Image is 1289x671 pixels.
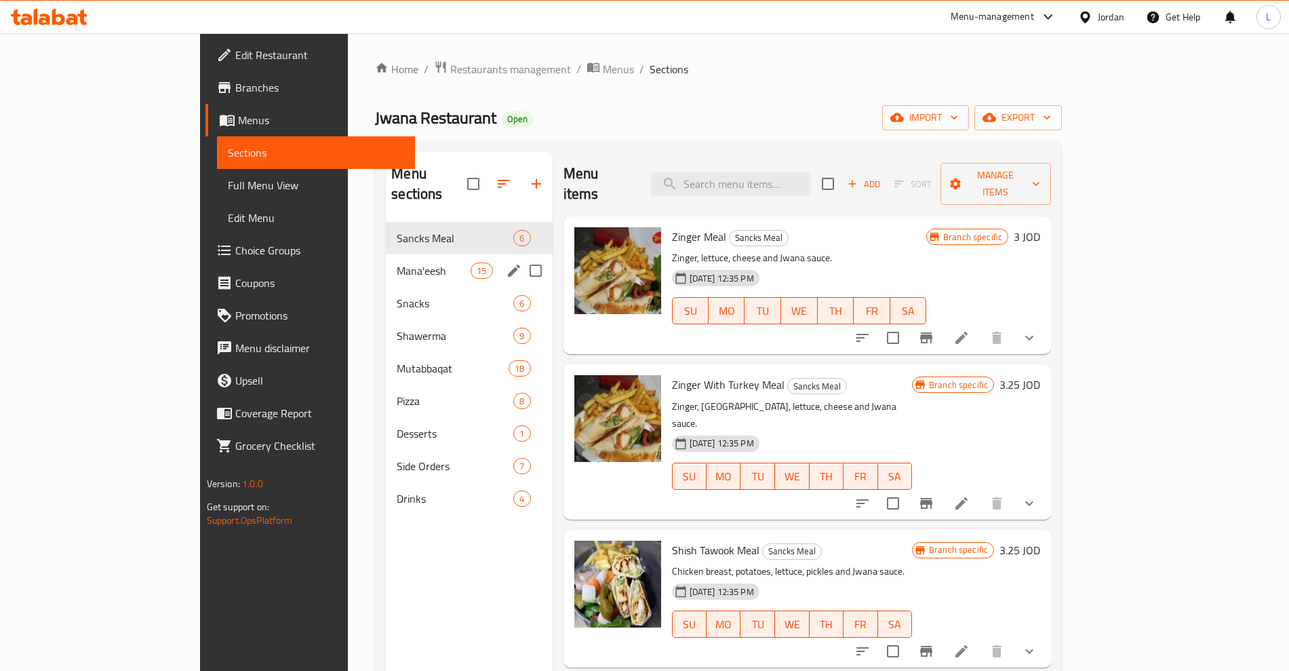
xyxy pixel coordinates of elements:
[514,493,530,505] span: 4
[235,438,404,454] span: Grocery Checklist
[890,297,927,324] button: SA
[999,375,1040,394] h6: 3.25 JOD
[740,463,775,490] button: TU
[1013,487,1046,520] button: show more
[386,450,552,482] div: Side Orders7
[810,463,844,490] button: TH
[205,429,415,462] a: Grocery Checklist
[846,176,882,192] span: Add
[672,250,926,267] p: Zinger, lettuce, cheese and Jwana sauce.
[587,60,634,78] a: Menus
[397,360,509,377] span: Mutabbaqat
[228,210,404,226] span: Edit Menu
[672,375,785,395] span: Zinger With Turkey Meal
[205,397,415,429] a: Coverage Report
[397,425,513,442] div: Desserts
[375,60,1062,78] nav: breadcrumb
[788,379,846,394] span: Sancks Meal
[787,301,812,321] span: WE
[242,475,263,493] span: 1.0.0
[514,460,530,473] span: 7
[574,375,661,462] img: Zinger With Turkey Meal
[980,635,1013,668] button: delete
[924,379,993,391] span: Branch specific
[434,60,571,78] a: Restaurants management
[712,615,736,634] span: MO
[205,104,415,136] a: Menus
[879,489,907,518] span: Select to update
[397,230,513,246] span: Sancks Meal
[878,463,913,490] button: SA
[207,512,293,529] a: Support.OpsPlatform
[1014,227,1040,246] h6: 3 JOD
[953,330,970,346] a: Edit menu item
[910,487,943,520] button: Branch-specific-item
[520,168,553,200] button: Add section
[910,635,943,668] button: Branch-specific-item
[386,385,552,417] div: Pizza8
[714,301,740,321] span: MO
[651,172,811,196] input: search
[391,164,467,204] h2: Menu sections
[205,267,415,299] a: Coupons
[810,611,844,638] button: TH
[999,541,1040,560] h6: 3.25 JOD
[603,61,634,77] span: Menus
[514,395,530,408] span: 8
[235,79,404,96] span: Branches
[513,328,530,344] div: items
[878,611,913,638] button: SA
[386,352,552,385] div: Mutabbaqat18
[397,295,513,311] span: Snacks
[235,47,404,63] span: Edit Restaurant
[235,372,404,389] span: Upsell
[815,615,839,634] span: TH
[879,637,907,666] span: Select to update
[884,467,907,486] span: SA
[650,61,688,77] span: Sections
[397,263,471,279] span: Mana'eesh
[397,328,513,344] span: Shawerma
[386,417,552,450] div: Desserts1
[886,174,940,195] span: Select section first
[882,105,969,130] button: import
[815,467,839,486] span: TH
[740,611,775,638] button: TU
[397,393,513,409] span: Pizza
[846,635,879,668] button: sort-choices
[896,301,921,321] span: SA
[386,216,552,520] nav: Menu sections
[217,136,415,169] a: Sections
[678,615,701,634] span: SU
[775,611,810,638] button: WE
[488,168,520,200] span: Sort sections
[1021,330,1037,346] svg: Show Choices
[397,458,513,474] div: Side Orders
[563,164,635,204] h2: Menu items
[1021,495,1037,512] svg: Show Choices
[514,232,530,245] span: 6
[205,71,415,104] a: Branches
[846,322,879,354] button: sort-choices
[513,425,530,442] div: items
[1013,322,1046,354] button: show more
[745,297,781,324] button: TU
[576,61,581,77] li: /
[397,491,513,507] span: Drinks
[684,437,759,450] span: [DATE] 12:35 PM
[893,109,958,126] span: import
[514,297,530,310] span: 6
[849,467,873,486] span: FR
[951,9,1034,25] div: Menu-management
[1266,9,1271,24] span: L
[849,615,873,634] span: FR
[207,475,240,493] span: Version:
[574,227,661,314] img: Zinger Meal
[910,322,943,354] button: Branch-specific-item
[471,263,492,279] div: items
[386,287,552,320] div: Snacks6
[775,463,810,490] button: WE
[684,272,759,285] span: [DATE] 12:35 PM
[228,177,404,193] span: Full Menu View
